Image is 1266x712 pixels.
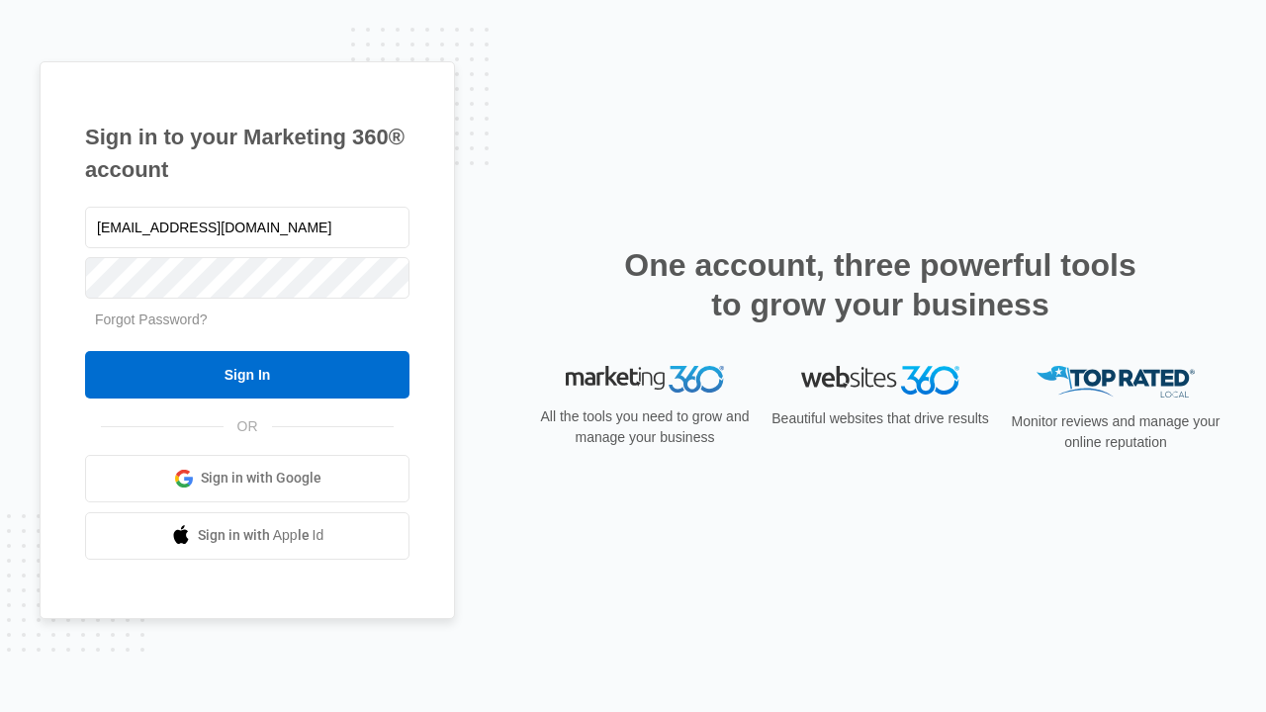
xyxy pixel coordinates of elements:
[198,525,324,546] span: Sign in with Apple Id
[85,455,409,502] a: Sign in with Google
[95,311,208,327] a: Forgot Password?
[769,408,991,429] p: Beautiful websites that drive results
[85,351,409,399] input: Sign In
[85,121,409,186] h1: Sign in to your Marketing 360® account
[534,406,756,448] p: All the tools you need to grow and manage your business
[1037,366,1195,399] img: Top Rated Local
[85,512,409,560] a: Sign in with Apple Id
[1005,411,1226,453] p: Monitor reviews and manage your online reputation
[566,366,724,394] img: Marketing 360
[618,245,1142,324] h2: One account, three powerful tools to grow your business
[85,207,409,248] input: Email
[801,366,959,395] img: Websites 360
[201,468,321,489] span: Sign in with Google
[224,416,272,437] span: OR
